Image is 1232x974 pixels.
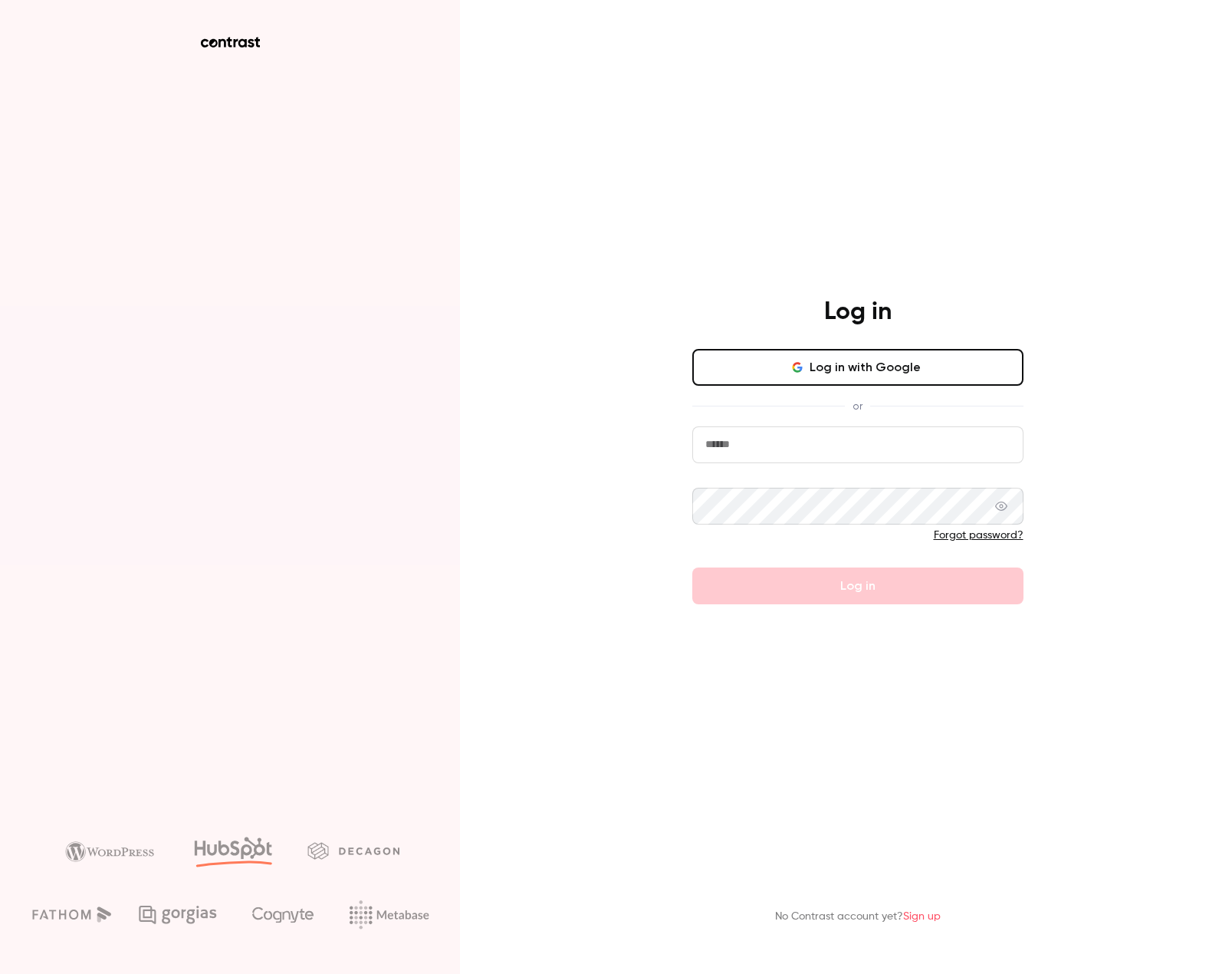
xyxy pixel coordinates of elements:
p: No Contrast account yet? [775,909,941,925]
span: or [845,398,870,414]
a: Forgot password? [934,530,1023,541]
h4: Log in [824,297,892,327]
button: Log in with Google [692,349,1023,386]
a: Sign up [903,911,941,922]
img: decagon [307,842,399,859]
